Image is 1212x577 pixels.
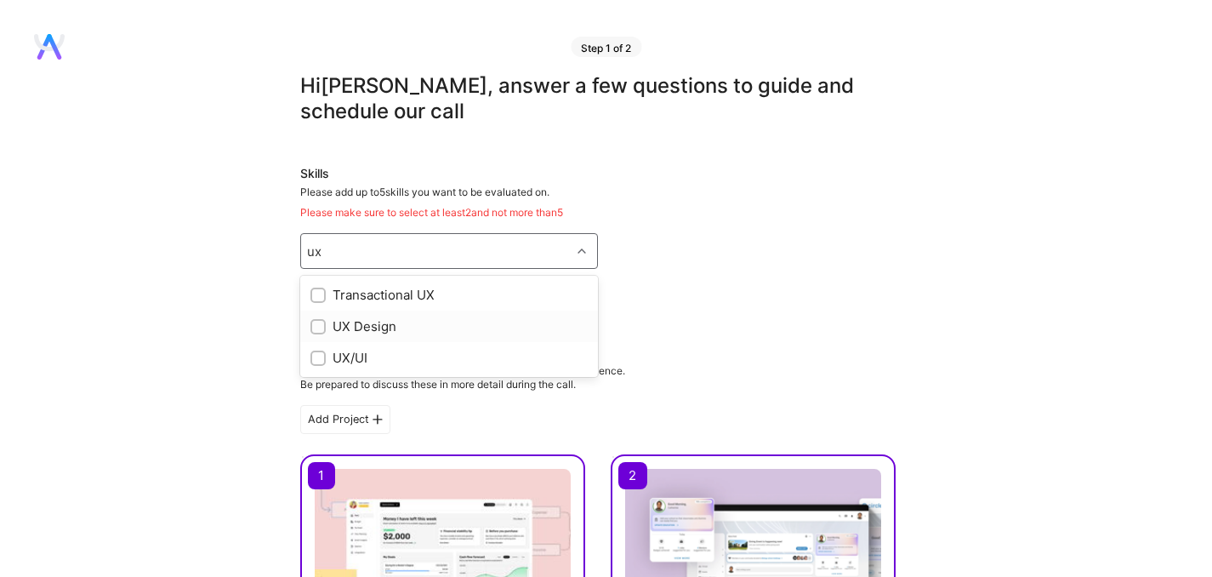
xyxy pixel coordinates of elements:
i: icon PlusBlackFlat [373,414,383,425]
div: Please add up to 5 skills you want to be evaluated on. [300,186,896,220]
div: Hi [PERSON_NAME] , answer a few questions to guide and schedule our call [300,73,896,124]
div: Skills [300,165,896,182]
div: UX/UI [310,349,588,367]
div: Add Project [300,405,390,434]
i: icon Chevron [578,247,586,255]
div: Please select projects that best represent your skills and experience. Be prepared to discuss the... [300,364,625,391]
div: UX Design [310,317,588,335]
div: Step 1 of 2 [571,37,641,57]
div: Please make sure to select at least 2 and not more than 5 [300,206,896,220]
div: Transactional UX [310,286,588,304]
